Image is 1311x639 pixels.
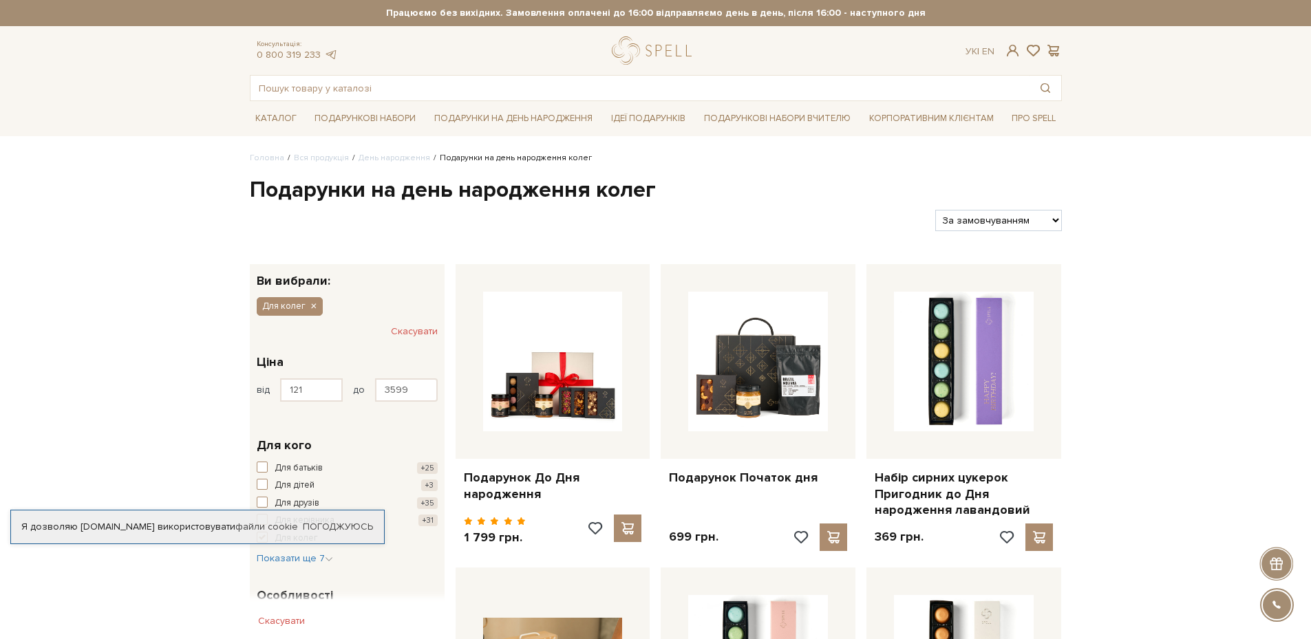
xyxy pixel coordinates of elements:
a: Вся продукція [294,153,349,163]
button: Для дітей +3 [257,479,438,492]
a: Ідеї подарунків [606,108,691,129]
span: Для колег [262,300,306,312]
span: +25 [417,462,438,474]
div: Ви вибрали: [250,264,445,287]
a: Про Spell [1006,108,1061,129]
span: Для друзів [275,497,319,510]
span: Особливості [257,586,333,605]
a: Подарункові набори Вчителю [699,107,856,130]
span: від [257,384,270,396]
input: Ціна [375,378,438,402]
input: Ціна [280,378,343,402]
div: Ук [966,45,994,58]
span: +31 [418,515,438,526]
button: Для друзів +35 [257,497,438,510]
a: Погоджуюсь [303,521,373,533]
a: Корпоративним клієнтам [864,108,999,129]
span: Ціна [257,353,284,371]
h1: Подарунки на день народження колег [250,176,1062,205]
input: Пошук товару у каталозі [251,76,1030,100]
strong: Працюємо без вихідних. Замовлення оплачені до 16:00 відправляємо день в день, після 16:00 - насту... [250,7,1062,19]
div: Я дозволяю [DOMAIN_NAME] використовувати [11,521,384,533]
a: Подарунки на День народження [429,108,598,129]
a: файли cookie [235,521,298,532]
span: до [353,384,365,396]
a: Головна [250,153,284,163]
span: Консультація: [257,40,338,49]
a: Подарунок Початок дня [669,470,847,486]
button: Для батьків +25 [257,462,438,475]
a: 0 800 319 233 [257,49,321,61]
a: En [982,45,994,57]
span: | [977,45,979,57]
button: Скасувати [250,610,313,632]
span: +3 [421,479,438,491]
li: Подарунки на день народження колег [430,152,592,164]
span: Для кого [257,436,312,455]
button: Скасувати [391,321,438,343]
a: Подарункові набори [309,108,421,129]
span: Для батьків [275,462,323,475]
span: Для дітей [275,479,315,492]
button: Для колег [257,297,323,315]
p: 369 грн. [875,529,924,545]
button: Пошук товару у каталозі [1030,76,1061,100]
a: Подарунок До Дня народження [464,470,642,502]
a: День народження [359,153,430,163]
p: 1 799 грн. [464,530,526,545]
button: Показати ще 7 [257,552,333,565]
a: logo [612,36,698,65]
a: telegram [324,49,338,61]
span: Показати ще 7 [257,552,333,564]
p: 699 грн. [669,529,718,545]
a: Набір сирних цукерок Пригодник до Дня народження лавандовий [875,470,1053,518]
a: Каталог [250,108,302,129]
span: +35 [417,497,438,509]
